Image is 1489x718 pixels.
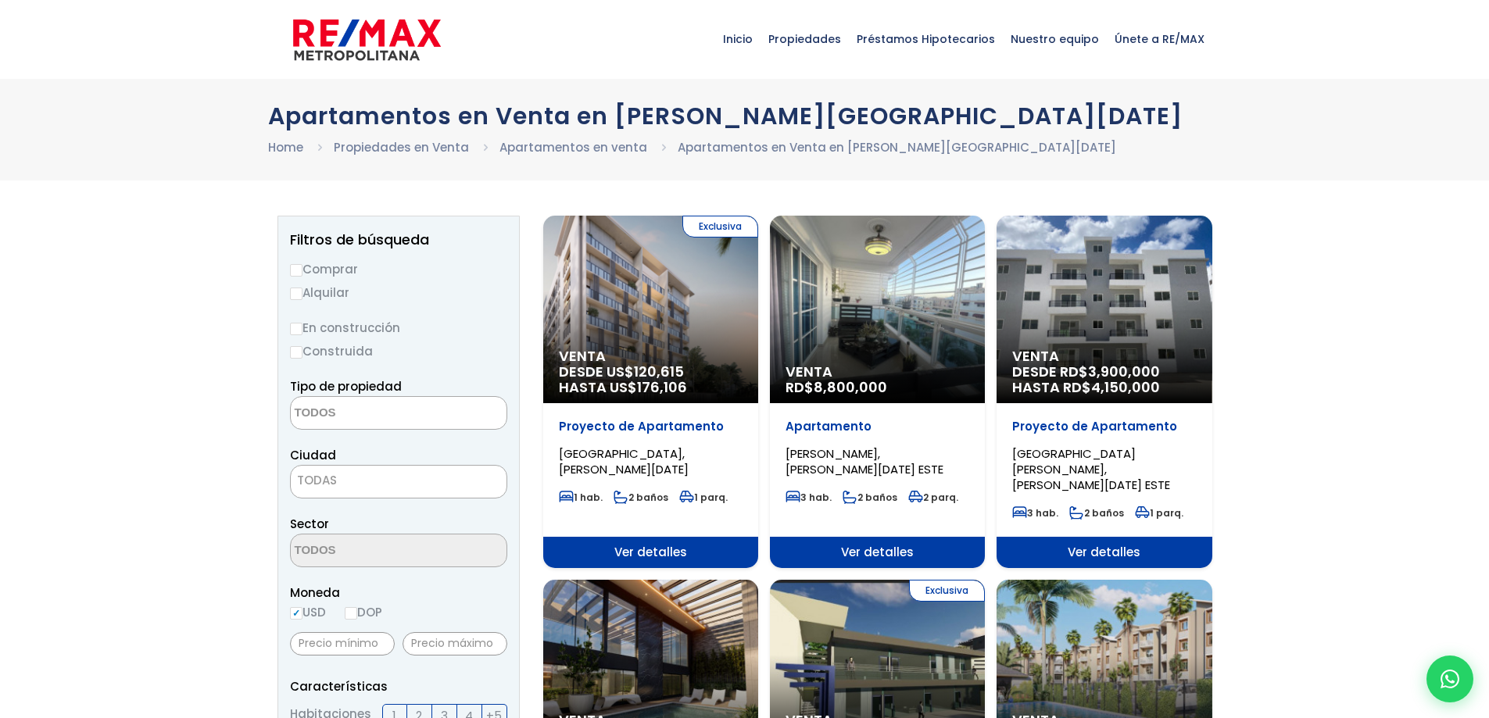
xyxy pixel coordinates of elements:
span: Ver detalles [543,537,758,568]
span: 4,150,000 [1091,377,1160,397]
input: En construcción [290,323,302,335]
span: TODAS [291,470,506,491]
span: 2 baños [614,491,668,504]
span: 1 parq. [679,491,728,504]
span: Únete a RE/MAX [1107,16,1212,63]
span: HASTA US$ [559,380,743,395]
span: TODAS [297,472,337,488]
label: Construida [290,341,507,361]
input: Alquilar [290,288,302,300]
span: 3 hab. [786,491,832,504]
span: HASTA RD$ [1012,380,1196,395]
span: Exclusiva [682,216,758,238]
p: Apartamento [786,419,969,434]
label: USD [290,602,326,622]
span: DESDE US$ [559,364,743,395]
input: USD [290,607,302,620]
span: 2 baños [1069,506,1124,520]
input: Comprar [290,264,302,277]
span: Préstamos Hipotecarios [849,16,1003,63]
input: Precio mínimo [290,632,395,655]
input: Precio máximo [403,632,507,655]
span: Venta [559,348,743,364]
span: [GEOGRAPHIC_DATA], [PERSON_NAME][DATE] [559,445,689,477]
span: Ver detalles [770,537,985,568]
img: remax-metropolitana-logo [293,16,441,63]
a: Venta DESDE RD$3,900,000 HASTA RD$4,150,000 Proyecto de Apartamento [GEOGRAPHIC_DATA][PERSON_NAME... [997,216,1212,568]
span: Nuestro equipo [1003,16,1107,63]
span: DESDE RD$ [1012,364,1196,395]
a: Home [268,139,303,155]
p: Características [290,677,507,696]
span: Venta [786,364,969,380]
a: Exclusiva Venta DESDE US$120,615 HASTA US$176,106 Proyecto de Apartamento [GEOGRAPHIC_DATA], [PER... [543,216,758,568]
span: 2 parq. [908,491,958,504]
span: 1 parq. [1135,506,1183,520]
span: Ver detalles [997,537,1212,568]
a: Apartamentos en venta [499,139,647,155]
input: Construida [290,346,302,359]
span: 1 hab. [559,491,603,504]
span: [GEOGRAPHIC_DATA][PERSON_NAME], [PERSON_NAME][DATE] ESTE [1012,445,1170,493]
span: Moneda [290,583,507,602]
p: Proyecto de Apartamento [1012,419,1196,434]
textarea: Search [291,397,442,430]
a: Propiedades en Venta [334,139,469,155]
li: Apartamentos en Venta en [PERSON_NAME][GEOGRAPHIC_DATA][DATE] [678,138,1116,157]
h2: Filtros de búsqueda [290,232,507,248]
span: 3 hab. [1012,506,1058,520]
p: Proyecto de Apartamento [559,419,743,434]
span: 8,800,000 [814,377,887,397]
span: Sector [290,516,329,532]
span: 176,106 [637,377,687,397]
label: Comprar [290,259,507,279]
span: TODAS [290,465,507,498]
h1: Apartamentos en Venta en [PERSON_NAME][GEOGRAPHIC_DATA][DATE] [268,102,1222,130]
span: Exclusiva [909,580,985,602]
span: 2 baños [843,491,897,504]
a: Venta RD$8,800,000 Apartamento [PERSON_NAME], [PERSON_NAME][DATE] ESTE 3 hab. 2 baños 2 parq. Ver... [770,216,985,568]
span: Tipo de propiedad [290,378,402,395]
span: Inicio [715,16,761,63]
span: Ciudad [290,447,336,463]
span: Propiedades [761,16,849,63]
span: [PERSON_NAME], [PERSON_NAME][DATE] ESTE [786,445,943,477]
span: 3,900,000 [1088,362,1160,381]
span: Venta [1012,348,1196,364]
label: En construcción [290,318,507,338]
span: RD$ [786,377,887,397]
input: DOP [345,607,357,620]
textarea: Search [291,534,442,568]
label: Alquilar [290,283,507,302]
label: DOP [345,602,382,622]
span: 120,615 [634,362,684,381]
